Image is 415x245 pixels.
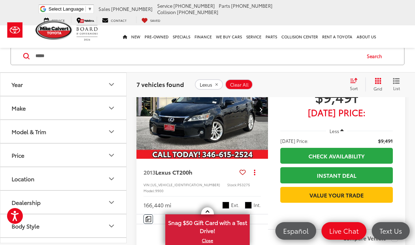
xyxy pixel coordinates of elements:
a: Text Us [372,222,410,240]
a: 2013 Lexus CT 200h2013 Lexus CT 200h2013 Lexus CT 200h2013 Lexus CT 200h [136,60,269,159]
button: YearYear [0,73,127,96]
div: 166,440 mi [143,201,171,209]
span: 200h [179,168,192,176]
span: Select Language [49,6,84,12]
button: MakeMake [0,96,127,119]
a: Finance [192,25,214,48]
span: List [393,85,400,91]
button: PricePrice [0,144,127,167]
img: 2013 Lexus CT 200h [136,60,269,159]
span: Less [330,128,339,134]
span: dropdown dots [254,169,255,175]
button: Select sort value [346,77,365,92]
span: Model: [143,188,155,193]
button: Search [360,47,392,65]
span: Obsidian [222,202,229,209]
div: Body Style [107,222,116,230]
img: Comments [146,216,151,222]
div: Dealership [107,198,116,207]
a: Collision Center [279,25,320,48]
div: Model & Trim [12,128,46,135]
a: Service [244,25,263,48]
span: Sort [350,85,358,91]
span: $9,491 [280,88,393,105]
a: Value Your Trade [280,187,393,203]
button: Model & TrimModel & Trim [0,120,127,143]
img: Toyota [2,19,28,42]
span: Service [52,18,65,23]
a: Parts [263,25,279,48]
span: Sales [98,6,110,12]
div: Make [107,104,116,112]
span: VIN: [143,182,151,187]
span: [PHONE_NUMBER] [231,2,273,9]
span: Live Chat [326,226,362,235]
a: Service [39,17,70,23]
a: Español [275,222,316,240]
span: Clear All [230,82,249,87]
div: Model & Trim [107,127,116,136]
div: Dealership [12,199,40,206]
a: Home [121,25,129,48]
a: 2013Lexus CT200h [143,168,237,176]
button: Grid View [365,77,388,92]
span: $9,491 [378,137,393,144]
button: Actions [249,166,261,178]
span: Saved [150,18,160,23]
div: Location [107,175,116,183]
a: New [129,25,142,48]
button: LocationLocation [0,167,127,190]
a: Specials [171,25,192,48]
a: Pre-Owned [142,25,171,48]
span: Text Us [376,226,406,235]
button: DealershipDealership [0,191,127,214]
button: Less [326,125,347,137]
a: Map [71,17,96,23]
span: Service [157,2,172,9]
label: Compare Vehicle [343,235,398,242]
span: Snag $50 Gift Card with a Test Drive! [166,215,249,237]
div: Body Style [12,222,39,229]
span: [PHONE_NUMBER] [177,9,218,15]
span: [PHONE_NUMBER] [173,2,215,9]
div: Price [12,152,24,158]
span: Map [84,18,90,23]
a: About Us [355,25,378,48]
span: 7 vehicles found [136,80,184,88]
div: 2013 Lexus CT 200h 0 [136,60,269,159]
span: Grid [373,86,382,92]
a: WE BUY CARS [214,25,244,48]
div: Location [12,175,34,182]
span: Español [280,226,312,235]
button: List View [388,77,405,92]
button: Next image [254,97,268,122]
span: 2013 [143,168,155,176]
img: Mike Calvert Toyota [36,20,73,40]
a: Select Language​ [49,6,92,12]
div: Year [12,81,23,88]
a: Contact [97,17,132,23]
span: Ext. [231,202,240,208]
span: 9900 [155,188,164,193]
span: Lexus [200,82,212,87]
input: Search by Make, Model, or Keyword [35,48,360,64]
button: Comments [143,214,153,224]
a: Instant Deal [280,167,393,183]
span: Int. [254,202,261,208]
button: remove Lexus [195,79,223,90]
a: Check Availability [280,148,393,164]
button: Clear All [225,79,253,90]
button: Body StyleBody Style [0,214,127,237]
span: [DATE] Price: [280,109,393,116]
a: My Saved Vehicles [136,17,166,23]
span: P53275 [237,182,250,187]
span: Collision [157,9,176,15]
a: Live Chat [321,222,366,240]
span: [PHONE_NUMBER] [111,6,153,12]
span: [DATE] Price: [280,137,308,144]
div: Make [12,105,26,111]
span: ▼ [88,6,92,12]
div: Price [107,151,116,159]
